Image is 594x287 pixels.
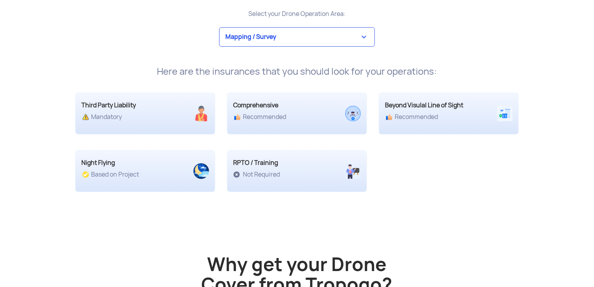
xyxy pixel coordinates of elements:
div: Night Flying [81,158,174,168]
div: Select your Drone Operation Area: [69,9,525,19]
div: Third Party Liability [81,101,174,110]
div: Recommended [385,113,478,121]
div: Comprehensive [233,101,326,110]
div: RPTO / Training [233,158,326,168]
div: Not Required [233,171,326,178]
img: ic_advisorbvlos.png [497,106,513,121]
div: Recommended [233,113,326,121]
img: ic_training.png [345,163,361,179]
img: ic_advisorcomprehensive.png [345,106,361,121]
div: Mandatory [81,113,174,121]
div: Beyond Visulal Line of Sight [385,101,478,110]
img: ic_advisornight.png [193,163,209,179]
img: ic_advisorthirdparty.png [193,106,209,121]
div: Based on Project [81,171,174,178]
div: Here are the insurances that you should look for your operations: [69,66,525,77]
